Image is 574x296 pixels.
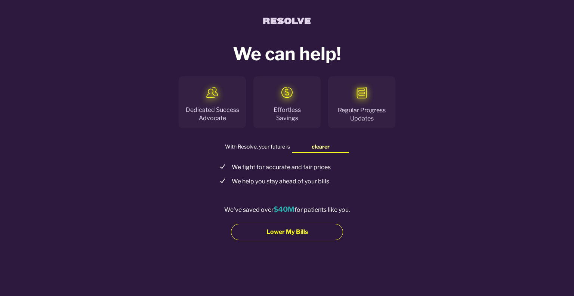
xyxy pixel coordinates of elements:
[292,143,349,151] span: clearer
[334,106,390,123] div: Regular Progress Updates
[274,106,301,123] div: Effortless Savings
[120,43,454,65] h5: We can help!
[232,163,331,171] div: We fight for accurate and fair prices
[274,205,294,214] span: $40M
[292,152,349,160] span: in your control.
[266,228,308,236] span: Lower My Bills
[232,177,329,186] div: We help you stay ahead of your bills
[224,205,350,215] div: We've saved over for patients like you.
[184,106,240,123] div: Dedicated Success Advocate
[225,143,290,153] span: With Resolve, your future is
[231,224,343,240] button: Lower My Bills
